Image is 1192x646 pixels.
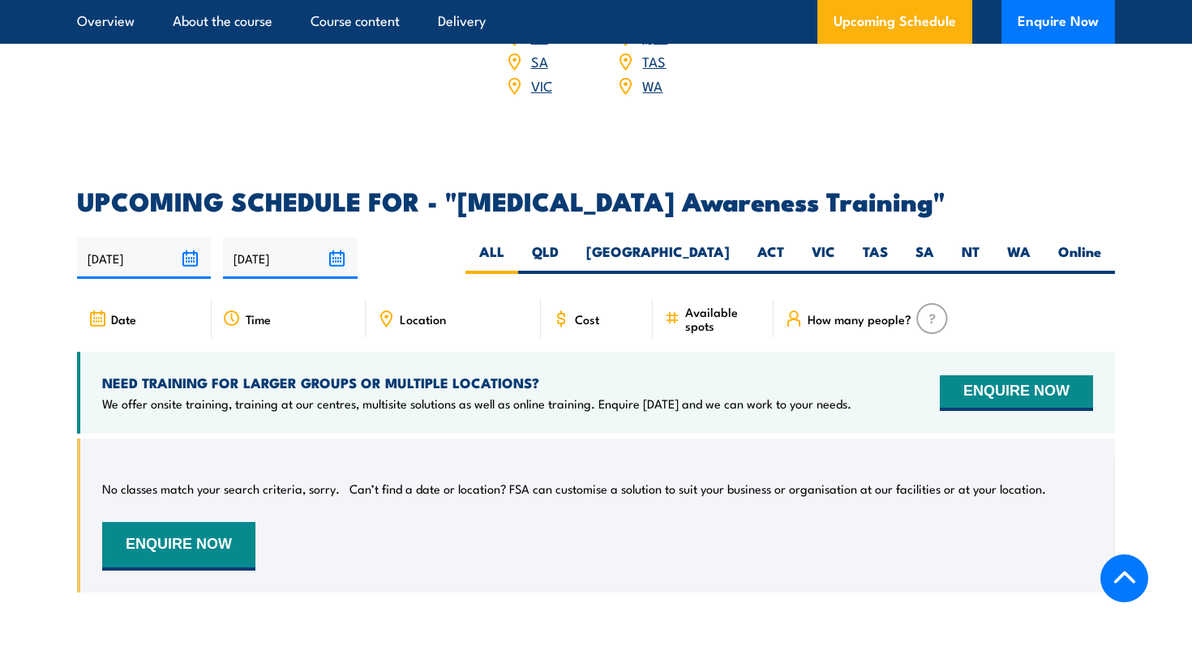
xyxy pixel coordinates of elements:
[349,481,1046,497] p: Can’t find a date or location? FSA can customise a solution to suit your business or organisation...
[246,312,271,326] span: Time
[642,51,666,71] a: TAS
[685,305,762,332] span: Available spots
[1044,242,1115,274] label: Online
[575,312,599,326] span: Cost
[940,375,1093,411] button: ENQUIRE NOW
[400,312,446,326] span: Location
[102,396,851,412] p: We offer onsite training, training at our centres, multisite solutions as well as online training...
[102,522,255,571] button: ENQUIRE NOW
[518,242,572,274] label: QLD
[77,189,1115,212] h2: UPCOMING SCHEDULE FOR - "[MEDICAL_DATA] Awareness Training"
[572,242,744,274] label: [GEOGRAPHIC_DATA]
[531,75,552,95] a: VIC
[642,75,662,95] a: WA
[744,242,798,274] label: ACT
[993,242,1044,274] label: WA
[902,242,948,274] label: SA
[948,242,993,274] label: NT
[102,374,851,391] h4: NEED TRAINING FOR LARGER GROUPS OR MULTIPLE LOCATIONS?
[798,242,849,274] label: VIC
[77,237,211,279] input: From date
[531,51,548,71] a: SA
[849,242,902,274] label: TAS
[465,242,518,274] label: ALL
[111,312,136,326] span: Date
[223,237,357,279] input: To date
[102,481,340,497] p: No classes match your search criteria, sorry.
[808,312,911,326] span: How many people?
